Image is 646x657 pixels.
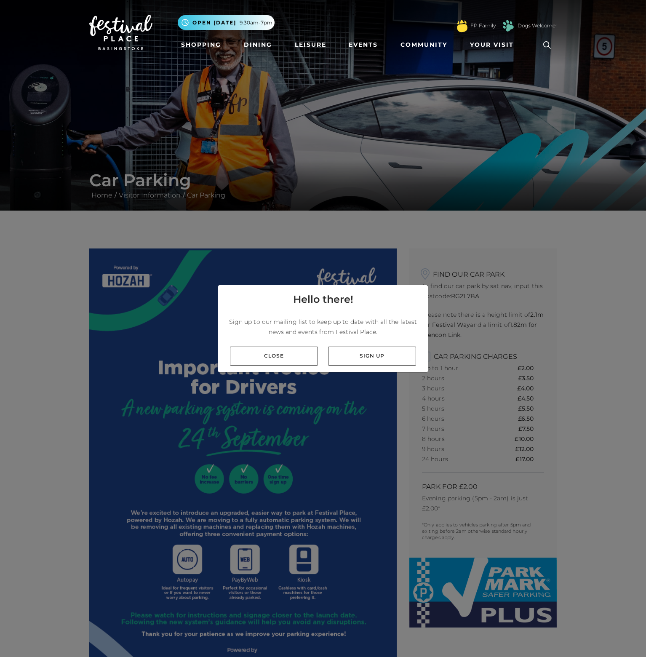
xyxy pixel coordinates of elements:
[291,37,330,53] a: Leisure
[397,37,451,53] a: Community
[470,40,514,49] span: Your Visit
[293,292,353,307] h4: Hello there!
[225,317,421,337] p: Sign up to our mailing list to keep up to date with all the latest news and events from Festival ...
[240,37,275,53] a: Dining
[240,19,272,27] span: 9.30am-7pm
[328,347,416,366] a: Sign up
[345,37,381,53] a: Events
[178,37,224,53] a: Shopping
[192,19,236,27] span: Open [DATE]
[470,22,496,29] a: FP Family
[230,347,318,366] a: Close
[178,15,275,30] button: Open [DATE] 9.30am-7pm
[467,37,521,53] a: Your Visit
[518,22,557,29] a: Dogs Welcome!
[89,15,152,50] img: Festival Place Logo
